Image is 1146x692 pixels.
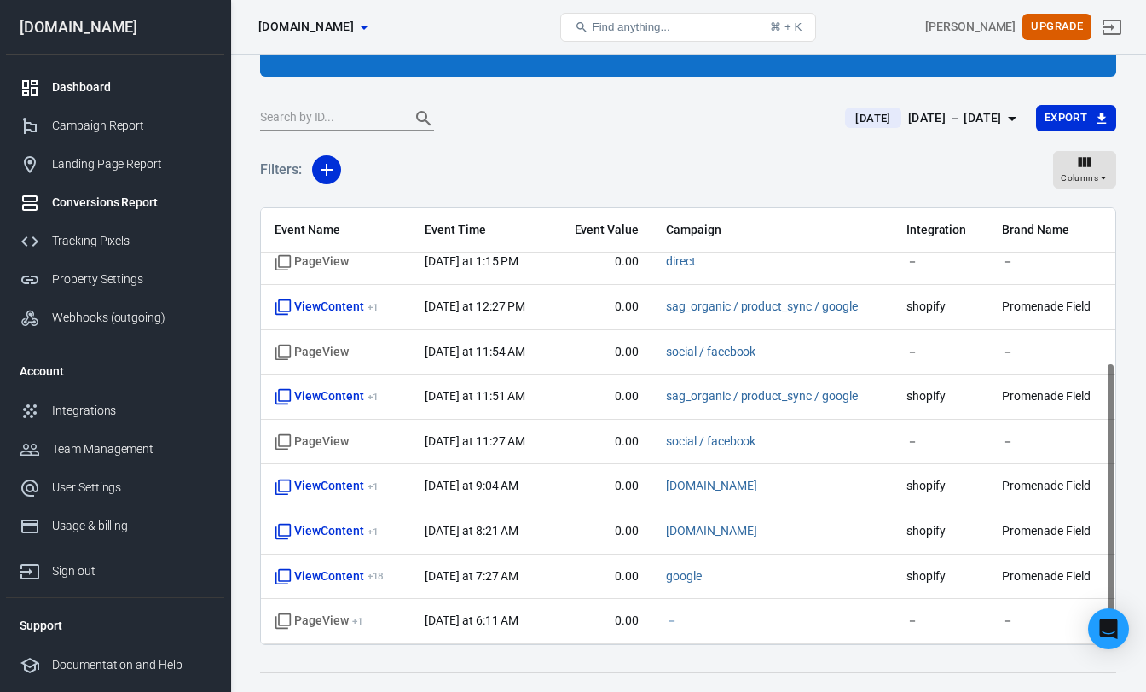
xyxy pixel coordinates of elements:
a: direct [666,254,696,268]
span: 0.00 [565,478,639,495]
span: promenadefield.com [258,16,354,38]
span: － [1002,344,1102,361]
a: Conversions Report [6,183,224,222]
a: google [666,569,702,583]
span: 0.00 [565,433,639,451]
div: Landing Page Report [52,155,211,173]
a: Webhooks (outgoing) [6,299,224,337]
span: － [1002,253,1102,270]
time: 2025-09-09T11:54:26-07:00 [425,345,525,358]
span: social / facebook [666,433,755,451]
span: － [906,433,975,451]
sup: + 1 [368,526,379,538]
div: Sign out [52,562,211,580]
a: [DOMAIN_NAME] [666,479,756,492]
div: Webhooks (outgoing) [52,309,211,327]
span: Event Value [565,222,639,239]
sup: + 1 [368,480,379,492]
div: ⌘ + K [770,20,802,33]
div: Campaign Report [52,117,211,135]
span: － [666,613,678,630]
span: shopify [906,523,975,540]
div: Usage & billing [52,517,211,535]
a: － [666,613,678,627]
time: 2025-09-09T06:11:45-07:00 [425,613,518,627]
span: chatgpt.com [666,478,756,495]
span: google [666,568,702,585]
time: 2025-09-09T11:27:47-07:00 [425,434,525,448]
div: User Settings [52,479,211,497]
span: Promenade Field [1002,568,1102,585]
div: Open Intercom Messenger [1088,608,1129,649]
a: Dashboard [6,68,224,107]
span: ViewContent [275,568,384,585]
span: 0.00 [565,523,639,540]
time: 2025-09-09T08:21:01-07:00 [425,524,518,538]
a: social / facebook [666,434,755,448]
span: － [906,613,975,630]
time: 2025-09-09T13:15:26-07:00 [425,254,518,268]
span: chatgpt.com [666,523,756,540]
span: direct [666,253,696,270]
div: Dashboard [52,79,211,96]
div: Team Management [52,440,211,458]
span: Find anything... [592,20,669,33]
span: Standard event name [275,253,349,270]
div: Account id: C1SXkjnC [925,18,1016,36]
a: social / facebook [666,345,755,358]
span: Promenade Field [1002,388,1102,405]
span: 0.00 [565,568,639,585]
a: Sign out [6,545,224,590]
time: 2025-09-09T12:27:47-07:00 [425,299,525,313]
span: ViewContent [275,478,378,495]
li: Support [6,605,224,646]
div: Integrations [52,402,211,420]
div: [DOMAIN_NAME] [6,20,224,35]
a: Integrations [6,392,224,430]
sup: + 1 [368,391,379,403]
a: Sign out [1091,7,1132,48]
a: Tracking Pixels [6,222,224,260]
span: ViewContent [275,388,378,405]
span: Columns [1061,171,1098,186]
div: [DATE] － [DATE] [908,108,1002,129]
time: 2025-09-09T11:51:48-07:00 [425,389,525,403]
span: Promenade Field [1002,478,1102,495]
span: shopify [906,299,975,316]
a: sag_organic / product_sync / google [666,299,858,313]
span: Brand Name [1002,222,1102,239]
span: 0.00 [565,299,639,316]
div: Documentation and Help [52,656,211,674]
span: Event Name [275,222,397,239]
a: Campaign Report [6,107,224,145]
div: Tracking Pixels [52,232,211,250]
span: ViewContent [275,299,378,316]
span: [DATE] [848,110,897,127]
span: 0.00 [565,613,639,630]
button: [DATE][DATE] － [DATE] [831,104,1035,132]
span: Integration [906,222,975,239]
span: － [906,253,975,270]
h5: Filters: [260,142,302,197]
a: User Settings [6,468,224,507]
button: Find anything...⌘ + K [560,13,816,42]
span: － [906,344,975,361]
span: Event Time [425,222,538,239]
button: Search [403,98,444,139]
sup: + 18 [368,570,385,582]
span: shopify [906,568,975,585]
a: sag_organic / product_sync / google [666,389,858,403]
span: － [1002,433,1102,451]
div: Conversions Report [52,194,211,212]
a: Usage & billing [6,507,224,545]
sup: + 1 [368,301,379,313]
span: Campaign [666,222,879,239]
span: social / facebook [666,344,755,361]
input: Search by ID... [260,108,396,130]
span: 0.00 [565,388,639,405]
button: Export [1036,105,1116,131]
button: [DOMAIN_NAME] [252,11,374,43]
a: Team Management [6,430,224,468]
sup: + 1 [352,615,363,627]
a: [DOMAIN_NAME] [666,524,756,538]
